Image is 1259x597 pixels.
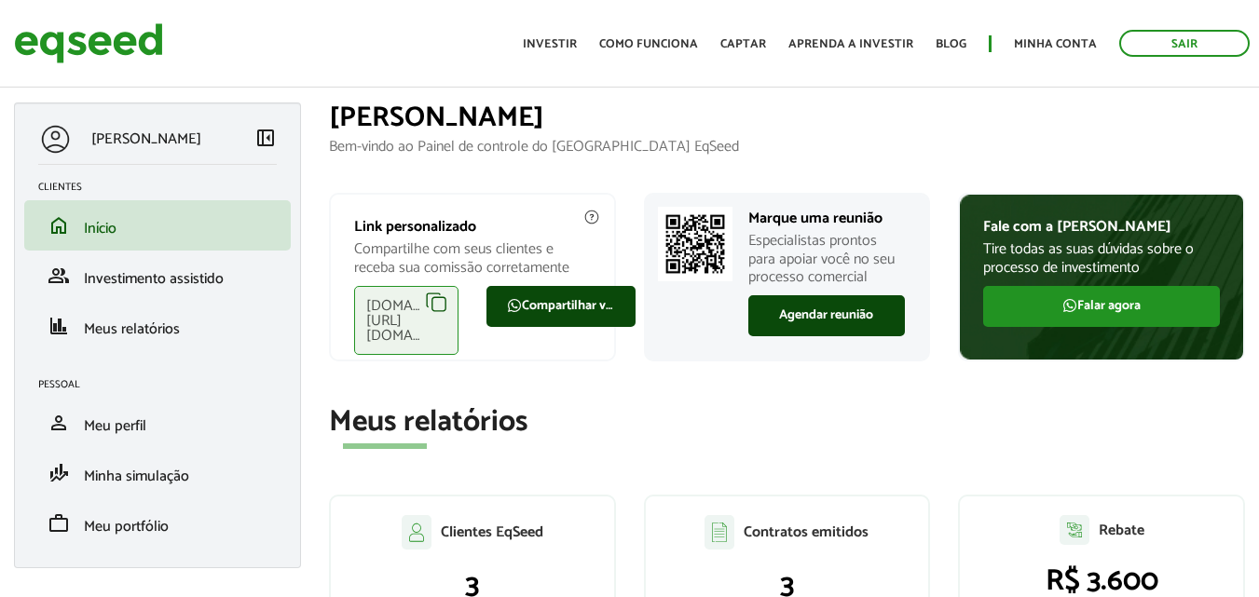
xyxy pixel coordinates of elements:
span: work [48,512,70,535]
span: Meu perfil [84,414,146,439]
p: Tire todas as suas dúvidas sobre o processo de investimento [983,240,1220,276]
p: Compartilhe com seus clientes e receba sua comissão corretamente [354,240,591,276]
a: Compartilhar via WhatsApp [486,286,636,327]
li: Meu perfil [24,398,291,448]
span: finance [48,315,70,337]
img: agent-contratos.svg [705,515,734,550]
a: financeMeus relatórios [38,315,277,337]
h2: Meus relatórios [329,406,1245,439]
p: Fale com a [PERSON_NAME] [983,218,1220,236]
img: FaWhatsapp.svg [1062,298,1077,313]
span: finance_mode [48,462,70,484]
a: finance_modeMinha simulação [38,462,277,484]
p: Contratos emitidos [744,523,869,541]
p: Marque uma reunião [748,210,906,227]
p: Link personalizado [354,218,591,236]
li: Início [24,200,291,251]
img: agent-clientes.svg [402,515,431,549]
li: Meus relatórios [24,301,291,351]
a: personMeu perfil [38,412,277,434]
p: Rebate [1099,522,1144,539]
h1: [PERSON_NAME] [329,102,1245,133]
span: Início [84,216,116,241]
div: [DOMAIN_NAME][URL][DOMAIN_NAME] [354,286,458,355]
span: left_panel_close [254,127,277,149]
a: homeInício [38,214,277,237]
span: home [48,214,70,237]
a: Blog [936,38,966,50]
img: agent-meulink-info2.svg [583,209,600,225]
a: Sair [1119,30,1250,57]
a: workMeu portfólio [38,512,277,535]
a: Como funciona [599,38,698,50]
span: Meu portfólio [84,514,169,539]
a: Aprenda a investir [788,38,913,50]
a: Minha conta [1014,38,1097,50]
p: [PERSON_NAME] [91,130,201,148]
a: Captar [720,38,766,50]
a: Investir [523,38,577,50]
img: Marcar reunião com consultor [658,207,732,281]
img: agent-relatorio.svg [1060,515,1089,545]
a: groupInvestimento assistido [38,265,277,287]
li: Minha simulação [24,448,291,498]
p: Especialistas prontos para apoiar você no seu processo comercial [748,232,906,286]
img: EqSeed [14,19,163,68]
h2: Pessoal [38,379,291,390]
span: group [48,265,70,287]
img: FaWhatsapp.svg [507,298,522,313]
span: Meus relatórios [84,317,180,342]
li: Investimento assistido [24,251,291,301]
li: Meu portfólio [24,498,291,549]
a: Falar agora [983,286,1220,327]
span: person [48,412,70,434]
span: Investimento assistido [84,266,224,292]
a: Colapsar menu [254,127,277,153]
a: Agendar reunião [748,295,906,336]
p: Clientes EqSeed [441,523,543,541]
span: Minha simulação [84,464,189,489]
h2: Clientes [38,182,291,193]
p: Bem-vindo ao Painel de controle do [GEOGRAPHIC_DATA] EqSeed [329,138,1245,156]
